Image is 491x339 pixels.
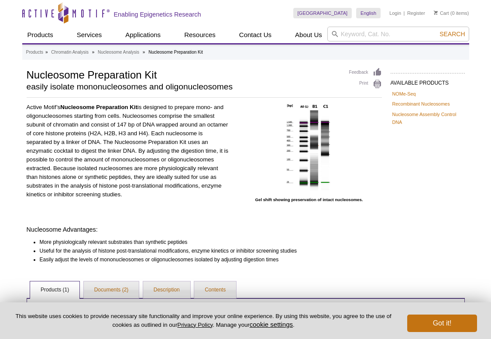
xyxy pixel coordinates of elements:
li: | [404,8,405,18]
strong: Nucleosome Preparation Kit [60,104,137,110]
li: » [92,50,95,55]
li: Useful for the analysis of histone post-translational modifications, enzyme kinetics or inhibitor... [40,247,374,255]
h4: Nucleosome Advantages: [27,226,382,233]
button: Got it! [407,315,477,332]
li: Nucleosome Preparation Kit [148,50,203,55]
a: English [356,8,381,18]
h2: easily isolate mononucleosomes and oligonucleosomes [27,83,340,91]
a: Privacy Policy [177,322,213,328]
a: Services [72,27,107,43]
button: cookie settings [250,321,293,328]
h2: Enabling Epigenetics Research [114,10,201,18]
a: Cart [434,10,449,16]
a: Feedback [349,68,382,77]
img: Nucleosome Preparation Kit preserves intact nucleosomes. [282,103,336,190]
button: Search [437,30,467,38]
a: [GEOGRAPHIC_DATA] [293,8,352,18]
h2: AVAILABLE PRODUCTS [391,73,465,89]
a: Applications [120,27,166,43]
a: Contents [194,281,236,299]
h1: Nucleosome Preparation Kit [27,68,340,81]
a: Products [26,48,43,56]
img: Your Cart [434,10,438,15]
a: Login [389,10,401,16]
a: Chromatin Analysis [51,48,89,56]
li: Easily adjust the levels of mononucleosomes or oligonucleosomes isolated by adjusting digestion t... [40,255,374,264]
a: Print [349,79,382,89]
input: Keyword, Cat. No. [327,27,469,41]
a: Recombinant Nucleosomes [392,100,450,108]
a: Products (1) [30,281,79,299]
a: About Us [290,27,327,43]
a: NOMe-Seq [392,90,416,98]
a: Documents (2) [84,281,139,299]
li: More physiologically relevant substrates than synthetic peptides [40,238,374,247]
a: Resources [179,27,221,43]
a: Description [143,281,190,299]
span: Search [439,31,465,38]
a: Nucleosome Analysis [98,48,139,56]
li: » [45,50,48,55]
a: Nucleosome Assembly Control DNA [392,110,463,126]
a: Contact Us [234,27,277,43]
a: Products [22,27,58,43]
li: » [143,50,145,55]
p: This website uses cookies to provide necessary site functionality and improve your online experie... [14,312,393,329]
strong: Gel shift showing preservation of intact nucleosomes. [255,197,363,202]
li: (0 items) [434,8,469,18]
p: Active Motif’s is designed to prepare mono- and oligonucleosomes starting from cells. Nucleosomes... [27,103,230,199]
a: Register [407,10,425,16]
